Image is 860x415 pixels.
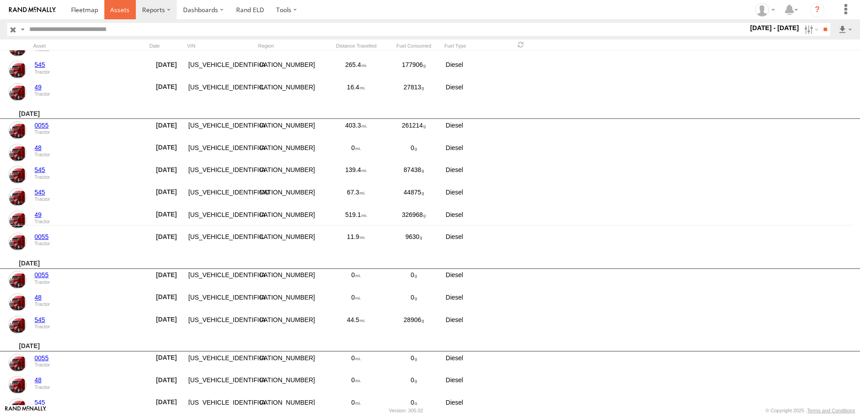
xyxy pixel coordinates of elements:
[329,60,383,80] div: 265.4
[35,83,144,91] a: 49
[35,376,144,384] a: 48
[149,165,184,185] div: [DATE]
[444,292,512,313] div: Diesel
[444,314,512,335] div: Diesel
[444,142,512,163] div: Diesel
[444,209,512,230] div: Diesel
[35,174,144,180] div: Tractor
[35,144,144,152] a: 48
[149,60,184,80] div: [DATE]
[801,23,820,36] label: Search Filter Options
[258,231,326,252] div: IL
[35,301,144,307] div: Tractor
[35,241,144,246] div: Tractor
[387,142,441,163] div: 0
[149,292,184,313] div: [DATE]
[35,152,144,157] div: Tractor
[387,270,441,291] div: 0
[329,165,383,185] div: 139.4
[329,292,383,313] div: 0
[258,292,326,313] div: IA
[187,353,255,373] div: [US_VEHICLE_IDENTIFICATION_NUMBER]
[35,354,144,362] a: 0055
[35,211,144,219] a: 49
[258,60,326,80] div: IA
[329,231,383,252] div: 11.9
[329,209,383,230] div: 519.1
[187,231,255,252] div: [US_VEHICLE_IDENTIFICATION_NUMBER]
[387,165,441,185] div: 87438
[258,209,326,230] div: IA
[5,406,46,415] a: Visit our Website
[807,408,855,413] a: Terms and Conditions
[748,23,801,33] label: [DATE] - [DATE]
[387,120,441,141] div: 261214
[187,82,255,102] div: [US_VEHICLE_IDENTIFICATION_NUMBER]
[35,279,144,285] div: Tractor
[149,375,184,396] div: [DATE]
[444,187,512,207] div: Diesel
[35,196,144,202] div: Tractor
[187,209,255,230] div: [US_VEHICLE_IDENTIFICATION_NUMBER]
[258,187,326,207] div: MO
[444,120,512,141] div: Diesel
[444,270,512,291] div: Diesel
[329,120,383,141] div: 403.3
[258,82,326,102] div: IL
[329,187,383,207] div: 67.3
[35,324,144,329] div: Tractor
[387,187,441,207] div: 44875
[444,231,512,252] div: Diesel
[35,233,144,241] a: 0055
[35,316,144,324] a: 545
[258,165,326,185] div: IA
[329,270,383,291] div: 0
[387,292,441,313] div: 0
[329,375,383,396] div: 0
[444,82,512,102] div: Diesel
[258,120,326,141] div: IA
[387,82,441,102] div: 27813
[35,121,144,129] a: 0055
[766,408,855,413] div: © Copyright 2025 -
[35,398,144,406] a: 545
[149,142,184,163] div: [DATE]
[149,353,184,373] div: [DATE]
[35,384,144,390] div: Tractor
[149,82,184,102] div: [DATE]
[515,40,526,49] span: Refresh
[329,142,383,163] div: 0
[387,314,441,335] div: 28906
[187,165,255,185] div: [US_VEHICLE_IDENTIFICATION_NUMBER]
[329,314,383,335] div: 44.5
[9,7,56,13] img: rand-logo.svg
[752,3,778,17] div: Tim Zylstra
[810,3,824,17] i: ?
[35,219,144,224] div: Tractor
[35,166,144,174] a: 545
[35,362,144,367] div: Tractor
[329,353,383,373] div: 0
[258,353,326,373] div: IA
[387,209,441,230] div: 326968
[35,91,144,97] div: Tractor
[187,187,255,207] div: [US_VEHICLE_IDENTIFICATION_NUMBER]
[35,271,144,279] a: 0055
[258,270,326,291] div: IA
[19,23,26,36] label: Search Query
[187,120,255,141] div: [US_VEHICLE_IDENTIFICATION_NUMBER]
[35,61,144,69] a: 545
[149,270,184,291] div: [DATE]
[35,293,144,301] a: 48
[838,23,853,36] label: Export results as...
[149,209,184,230] div: [DATE]
[444,60,512,80] div: Diesel
[149,231,184,252] div: [DATE]
[444,353,512,373] div: Diesel
[187,375,255,396] div: [US_VEHICLE_IDENTIFICATION_NUMBER]
[149,187,184,207] div: [DATE]
[187,270,255,291] div: [US_VEHICLE_IDENTIFICATION_NUMBER]
[387,375,441,396] div: 0
[149,120,184,141] div: [DATE]
[187,142,255,163] div: [US_VEHICLE_IDENTIFICATION_NUMBER]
